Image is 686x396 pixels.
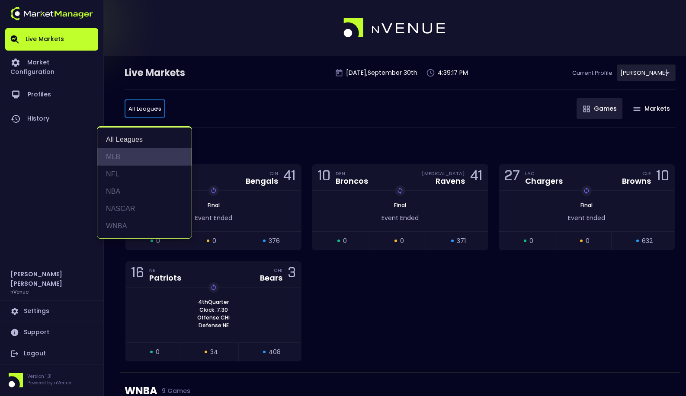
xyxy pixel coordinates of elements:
li: NASCAR [97,200,192,217]
li: All Leagues [97,131,192,148]
li: NBA [97,183,192,200]
li: MLB [97,148,192,166]
li: NFL [97,166,192,183]
li: WNBA [97,217,192,235]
